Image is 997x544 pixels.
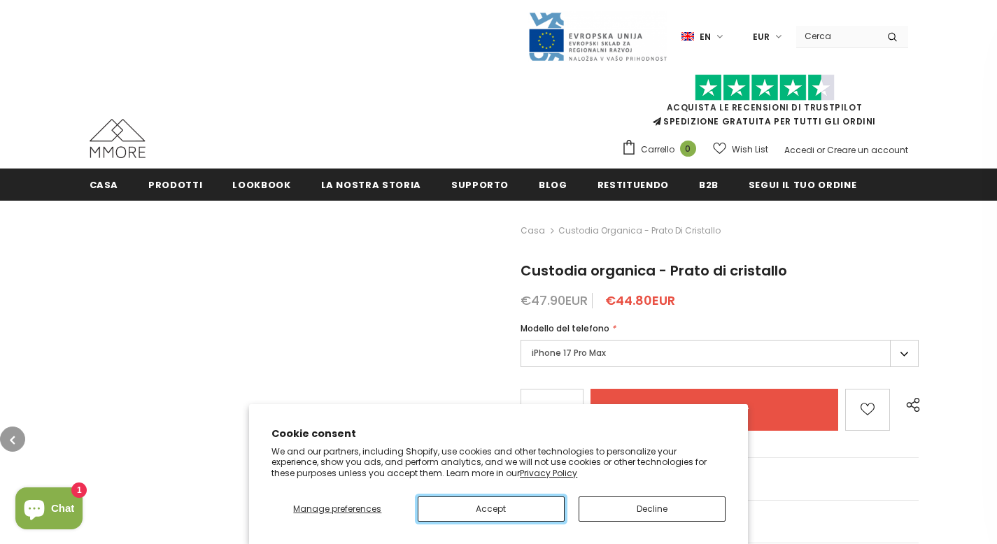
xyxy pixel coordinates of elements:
span: Lookbook [232,178,290,192]
a: Prodotti [148,169,202,200]
span: EUR [753,30,770,44]
h2: Cookie consent [271,427,726,441]
span: B2B [699,178,719,192]
span: Carrello [641,143,674,157]
input: Add to cart [591,389,838,431]
a: B2B [699,169,719,200]
a: supporto [451,169,509,200]
a: Segui il tuo ordine [749,169,856,200]
a: Casa [521,222,545,239]
a: Javni Razpis [528,30,667,42]
p: We and our partners, including Shopify, use cookies and other technologies to personalize your ex... [271,446,726,479]
label: iPhone 17 Pro Max [521,340,919,367]
a: Restituendo [598,169,669,200]
span: €44.80EUR [605,292,675,309]
span: Blog [539,178,567,192]
span: Restituendo [598,178,669,192]
a: Casa [90,169,119,200]
button: Decline [579,496,726,522]
span: Segui il tuo ordine [749,178,856,192]
button: Accept [418,496,565,522]
a: Creare un account [827,144,908,156]
a: Lookbook [232,169,290,200]
a: Accedi [784,144,814,156]
span: Modello del telefono [521,322,609,334]
a: Carrello 0 [621,139,703,160]
span: Wish List [732,143,768,157]
a: La nostra storia [321,169,421,200]
span: en [700,30,711,44]
input: Search Site [796,26,877,46]
a: Acquista le recensioni di TrustPilot [667,101,863,113]
span: La nostra storia [321,178,421,192]
span: €47.90EUR [521,292,588,309]
inbox-online-store-chat: Shopify online store chat [11,487,87,533]
img: Casi MMORE [90,119,146,158]
a: Privacy Policy [520,467,577,479]
span: or [816,144,825,156]
span: Prodotti [148,178,202,192]
img: i-lang-1.png [681,31,694,43]
img: Fidati di Pilot Stars [695,74,835,101]
button: Manage preferences [271,496,403,522]
span: supporto [451,178,509,192]
span: 0 [680,141,696,157]
img: Javni Razpis [528,11,667,62]
a: Wish List [713,137,768,162]
span: SPEDIZIONE GRATUITA PER TUTTI GLI ORDINI [621,80,908,127]
span: Custodia organica - Prato di cristallo [521,261,787,280]
span: Manage preferences [293,503,381,515]
a: Blog [539,169,567,200]
span: Casa [90,178,119,192]
span: Custodia organica - Prato di cristallo [558,222,721,239]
